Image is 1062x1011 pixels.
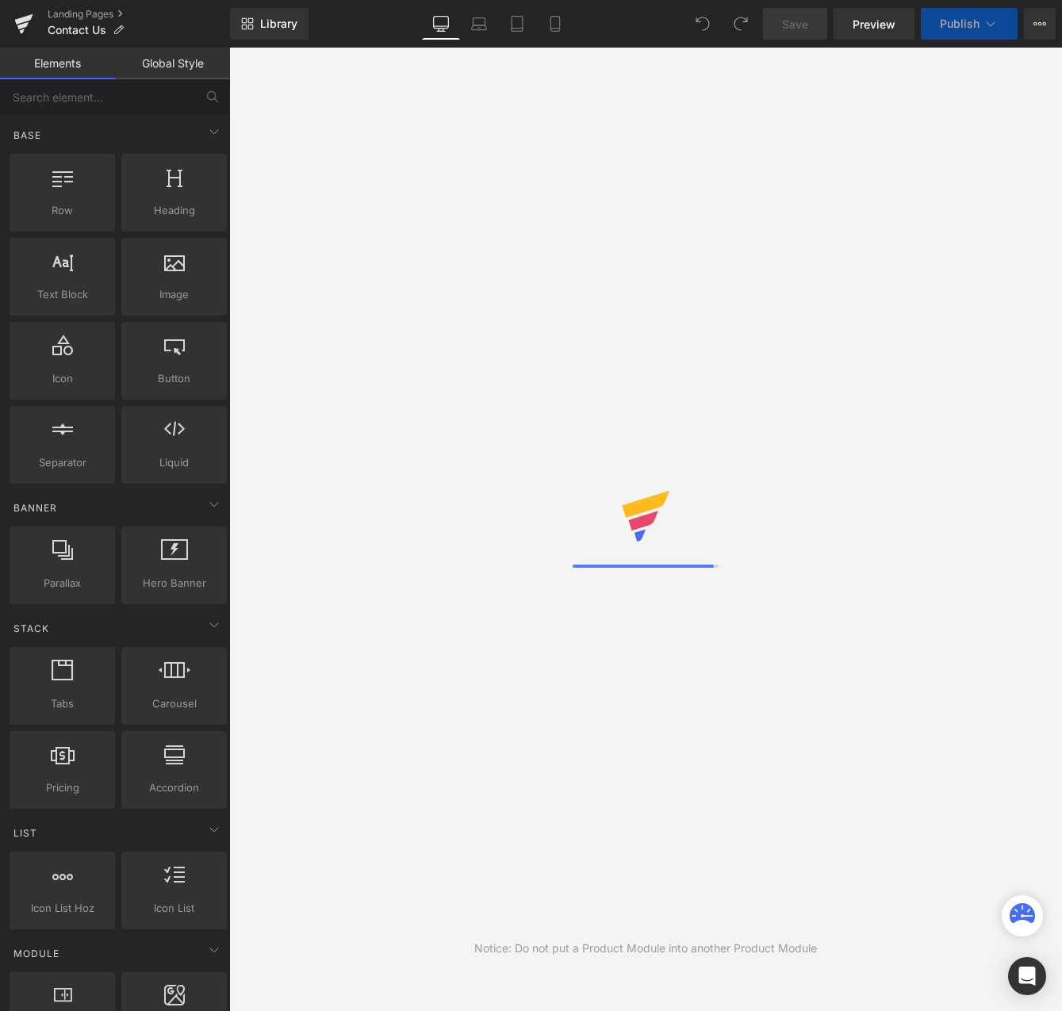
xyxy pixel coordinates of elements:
[14,286,110,303] span: Text Block
[14,202,110,219] span: Row
[126,900,222,917] span: Icon List
[14,454,110,471] span: Separator
[48,24,106,36] span: Contact Us
[126,575,222,592] span: Hero Banner
[12,621,51,636] span: Stack
[115,48,230,79] a: Global Style
[853,16,895,33] span: Preview
[1024,8,1056,40] button: More
[14,575,110,592] span: Parallax
[725,8,757,40] button: Redo
[834,8,914,40] a: Preview
[12,946,61,961] span: Module
[460,8,498,40] a: Laptop
[536,8,574,40] a: Mobile
[12,825,39,841] span: List
[687,8,719,40] button: Undo
[14,695,110,712] span: Tabs
[260,17,297,31] span: Library
[126,202,222,219] span: Heading
[782,16,808,33] span: Save
[126,454,222,471] span: Liquid
[126,779,222,796] span: Accordion
[422,8,460,40] a: Desktop
[126,370,222,387] span: Button
[498,8,536,40] a: Tablet
[12,500,59,515] span: Banner
[1008,957,1046,995] div: Open Intercom Messenger
[474,940,817,957] div: Notice: Do not put a Product Module into another Product Module
[14,370,110,387] span: Icon
[48,8,230,21] a: Landing Pages
[921,8,1018,40] button: Publish
[14,779,110,796] span: Pricing
[940,17,980,30] span: Publish
[14,900,110,917] span: Icon List Hoz
[126,286,222,303] span: Image
[230,8,309,40] a: New Library
[12,128,43,143] span: Base
[126,695,222,712] span: Carousel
